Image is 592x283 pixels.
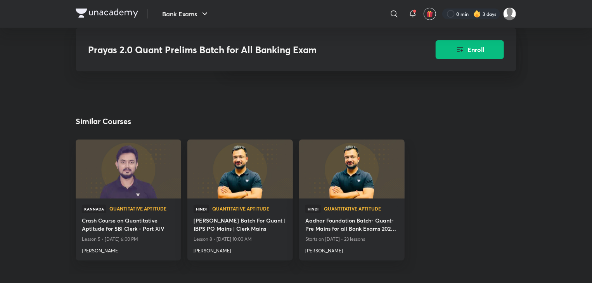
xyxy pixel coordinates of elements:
[473,10,481,18] img: streak
[82,205,106,213] span: Kannada
[158,6,214,22] button: Bank Exams
[109,206,175,212] a: Quantitative Aptitude
[436,40,504,59] button: Enroll
[76,140,181,198] a: new-thumbnail
[212,206,287,211] span: Quantitative Aptitude
[299,140,405,198] a: new-thumbnail
[76,9,138,20] a: Company Logo
[76,116,131,127] h2: Similar Courses
[194,205,209,213] span: Hindi
[424,8,436,20] button: avatar
[186,139,294,199] img: new-thumbnail
[194,234,287,244] p: Lesson 8 • [DATE] 10:00 AM
[212,206,287,212] a: Quantitative Aptitude
[109,206,175,211] span: Quantitative Aptitude
[305,244,398,254] a: [PERSON_NAME]
[88,44,392,55] h3: Prayas 2.0 Quant Prelims Batch for All Banking Exam
[298,139,405,199] img: new-thumbnail
[194,216,287,234] a: [PERSON_NAME] Batch For Quant | IBPS PO Mains | Clerk Mains
[76,9,138,18] img: Company Logo
[82,234,175,244] p: Lesson 5 • [DATE] 6:00 PM
[305,205,321,213] span: Hindi
[194,244,287,254] a: [PERSON_NAME]
[74,139,182,199] img: new-thumbnail
[324,206,398,211] span: Quantitative Aptitude
[82,244,175,254] a: [PERSON_NAME]
[305,234,398,244] p: Starts on [DATE] • 23 lessons
[324,206,398,212] a: Quantitative Aptitude
[305,216,398,234] a: Aadhar Foundation Batch- Quant- Pre Mains for all Bank Exams 2025-26
[426,10,433,17] img: avatar
[82,216,175,234] a: Crash Course on Quantitative Aptitude for SBI Clerk - Part XIV
[503,7,516,21] img: snehal rajesh
[187,140,293,198] a: new-thumbnail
